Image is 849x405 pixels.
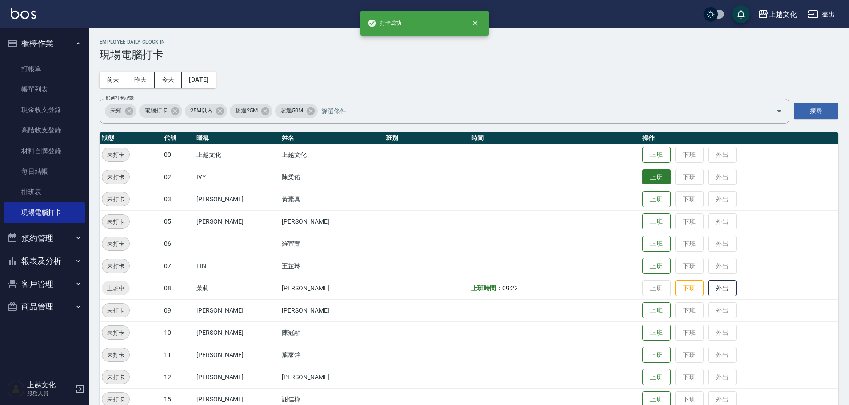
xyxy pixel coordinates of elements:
[4,295,85,318] button: 商品管理
[642,369,671,385] button: 上班
[194,144,280,166] td: 上越文化
[105,106,127,115] span: 未知
[4,120,85,140] a: 高階收支登錄
[162,321,194,344] td: 10
[4,100,85,120] a: 現金收支登錄
[4,141,85,161] a: 材料自購登錄
[102,395,129,404] span: 未打卡
[102,217,129,226] span: 未打卡
[185,104,228,118] div: 25M以內
[194,255,280,277] td: LIN
[280,255,384,277] td: 王芷琳
[100,39,838,45] h2: Employee Daily Clock In
[230,106,263,115] span: 超過25M
[319,103,761,119] input: 篩選條件
[230,104,272,118] div: 超過25M
[102,150,129,160] span: 未打卡
[642,191,671,208] button: 上班
[754,5,801,24] button: 上越文化
[642,169,671,185] button: 上班
[27,381,72,389] h5: 上越文化
[102,261,129,271] span: 未打卡
[465,13,485,33] button: close
[280,144,384,166] td: 上越文化
[675,280,704,297] button: 下班
[772,104,786,118] button: Open
[162,132,194,144] th: 代號
[102,373,129,382] span: 未打卡
[642,347,671,363] button: 上班
[11,8,36,19] img: Logo
[106,95,134,101] label: 篩選打卡記錄
[384,132,469,144] th: 班別
[4,273,85,296] button: 客戶管理
[280,188,384,210] td: 黃素真
[194,366,280,388] td: [PERSON_NAME]
[162,255,194,277] td: 07
[7,380,25,398] img: Person
[100,48,838,61] h3: 現場電腦打卡
[275,104,318,118] div: 超過50M
[100,72,127,88] button: 前天
[105,104,136,118] div: 未知
[194,210,280,233] td: [PERSON_NAME]
[4,32,85,55] button: 櫃檯作業
[194,299,280,321] td: [PERSON_NAME]
[640,132,838,144] th: 操作
[194,132,280,144] th: 暱稱
[194,344,280,366] td: [PERSON_NAME]
[769,9,797,20] div: 上越文化
[139,106,173,115] span: 電腦打卡
[804,6,838,23] button: 登出
[642,258,671,274] button: 上班
[162,166,194,188] td: 02
[275,106,308,115] span: 超過50M
[4,79,85,100] a: 帳單列表
[102,328,129,337] span: 未打卡
[280,166,384,188] td: 陳柔佑
[139,104,182,118] div: 電腦打卡
[102,172,129,182] span: 未打卡
[162,366,194,388] td: 12
[194,166,280,188] td: IVY
[182,72,216,88] button: [DATE]
[102,284,130,293] span: 上班中
[155,72,182,88] button: 今天
[194,277,280,299] td: 茉莉
[27,389,72,397] p: 服務人員
[162,277,194,299] td: 08
[162,210,194,233] td: 05
[162,188,194,210] td: 03
[4,227,85,250] button: 預約管理
[102,195,129,204] span: 未打卡
[280,299,384,321] td: [PERSON_NAME]
[794,103,838,119] button: 搜尋
[280,344,384,366] td: 葉家銘
[280,210,384,233] td: [PERSON_NAME]
[102,350,129,360] span: 未打卡
[280,233,384,255] td: 羅宜萱
[642,147,671,163] button: 上班
[100,132,162,144] th: 狀態
[102,239,129,249] span: 未打卡
[194,321,280,344] td: [PERSON_NAME]
[642,302,671,319] button: 上班
[102,306,129,315] span: 未打卡
[127,72,155,88] button: 昨天
[502,285,518,292] span: 09:22
[4,182,85,202] a: 排班表
[642,325,671,341] button: 上班
[280,321,384,344] td: 陳冠融
[162,299,194,321] td: 09
[4,161,85,182] a: 每日結帳
[642,236,671,252] button: 上班
[4,59,85,79] a: 打帳單
[194,188,280,210] td: [PERSON_NAME]
[4,202,85,223] a: 現場電腦打卡
[185,106,218,115] span: 25M以內
[642,213,671,230] button: 上班
[469,132,640,144] th: 時間
[4,249,85,273] button: 報表及分析
[708,280,737,297] button: 外出
[280,132,384,144] th: 姓名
